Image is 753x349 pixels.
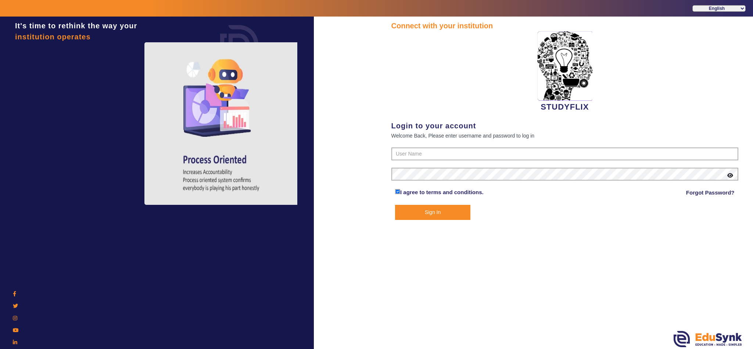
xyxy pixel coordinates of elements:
img: edusynk.png [674,331,742,347]
input: User Name [391,147,739,161]
a: Forgot Password? [686,188,735,197]
img: login.png [212,17,267,72]
div: Connect with your institution [391,20,739,31]
img: login4.png [144,42,299,205]
button: Sign In [395,205,470,220]
div: Login to your account [391,120,739,131]
img: 2da83ddf-6089-4dce-a9e2-416746467bdd [537,31,592,101]
div: STUDYFLIX [391,31,739,113]
span: It's time to rethink the way your [15,22,137,30]
span: institution operates [15,33,91,41]
div: Welcome Back, Please enter username and password to log in [391,131,739,140]
a: I agree to terms and conditions. [400,189,484,195]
